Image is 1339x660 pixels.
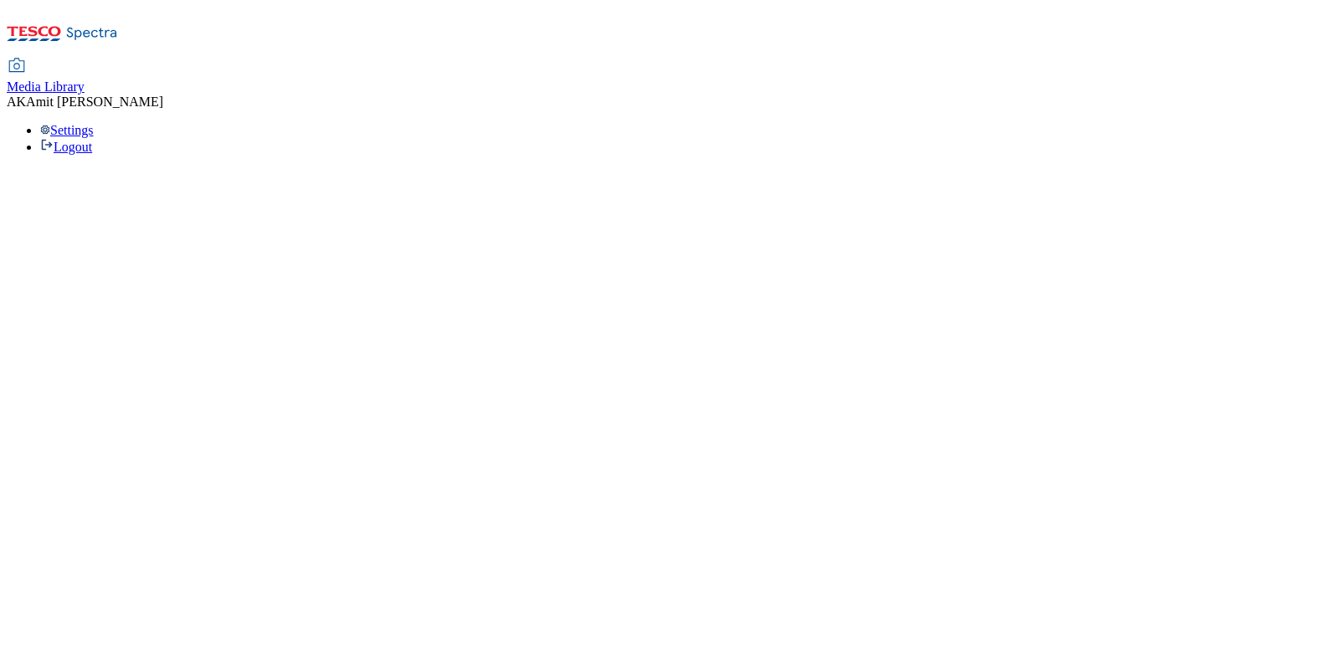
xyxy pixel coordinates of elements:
a: Media Library [7,59,85,95]
span: Media Library [7,79,85,94]
span: Amit [PERSON_NAME] [26,95,163,109]
a: Logout [40,140,92,154]
a: Settings [40,123,94,137]
span: AK [7,95,26,109]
